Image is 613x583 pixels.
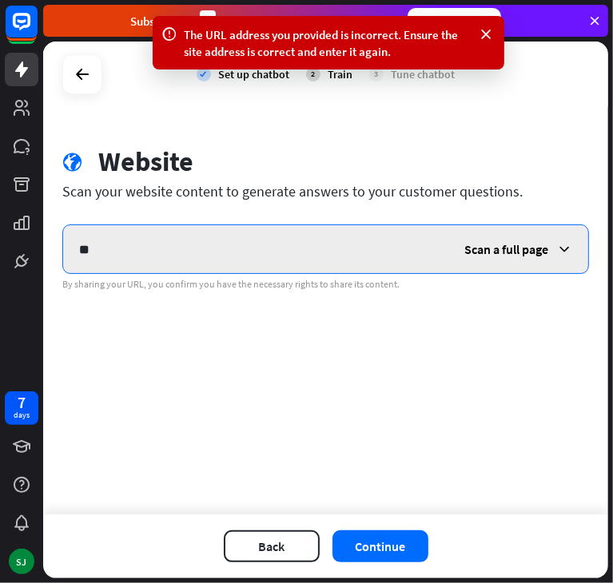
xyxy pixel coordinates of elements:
i: check [197,67,211,81]
div: The URL address you provided is incorrect. Ensure the site address is correct and enter it again. [185,26,472,60]
div: Tune chatbot [392,67,456,81]
i: globe [62,153,82,173]
div: days [14,410,30,421]
div: 3 [200,10,216,32]
div: 3 [369,67,384,81]
a: 7 days [5,391,38,425]
div: Subscribe in days to get your first month for $1 [131,10,395,32]
button: Continue [332,530,428,562]
span: Scan a full page [464,241,548,257]
div: SJ [9,549,34,574]
div: By sharing your URL, you confirm you have the necessary rights to share its content. [62,278,589,291]
div: 2 [306,67,320,81]
div: Subscribe now [408,8,501,34]
div: Website [98,145,193,178]
div: Scan your website content to generate answers to your customer questions. [62,182,589,200]
div: 7 [18,395,26,410]
div: Train [328,67,353,81]
button: Open LiveChat chat widget [13,6,61,54]
div: Set up chatbot [219,67,290,81]
button: Back [224,530,320,562]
